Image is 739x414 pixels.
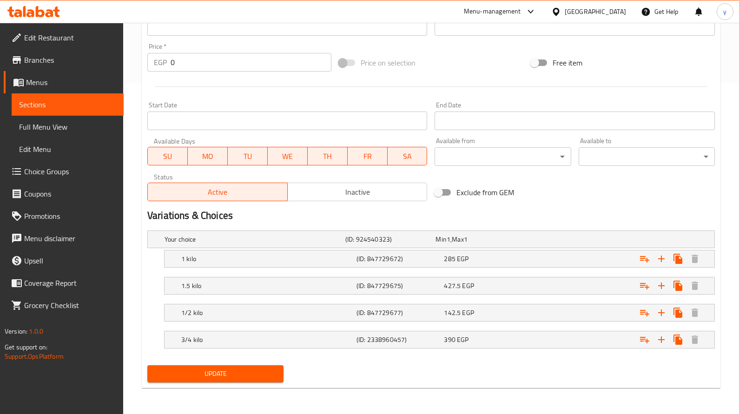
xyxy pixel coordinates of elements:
a: Coupons [4,183,124,205]
p: EGP [154,57,167,68]
a: Edit Menu [12,138,124,160]
a: Coverage Report [4,272,124,294]
span: Free item [553,57,582,68]
span: Menu disclaimer [24,233,116,244]
div: Expand [165,304,714,321]
span: Inactive [291,185,424,199]
span: Min [435,233,446,245]
a: Support.OpsPlatform [5,350,64,362]
span: Menus [26,77,116,88]
button: WE [268,147,308,165]
div: Expand [165,331,714,348]
h5: 1.5 kilo [181,281,353,290]
button: Add choice group [636,277,653,294]
span: Exclude from GEM [456,187,514,198]
span: EGP [457,253,468,265]
button: TU [228,147,268,165]
span: Grocery Checklist [24,300,116,311]
span: 285 [444,253,455,265]
span: EGP [462,280,474,292]
span: Update [155,368,276,380]
button: Clone new choice [670,331,686,348]
button: Add new choice [653,277,670,294]
button: Clone new choice [670,304,686,321]
a: Branches [4,49,124,71]
button: Clone new choice [670,277,686,294]
button: Delete 3/4 kilo [686,331,703,348]
span: Price on selection [361,57,416,68]
span: WE [271,150,304,163]
span: TU [231,150,264,163]
span: Branches [24,54,116,66]
input: Please enter product barcode [147,17,427,36]
h5: Your choice [165,235,342,244]
span: y [723,7,726,17]
button: Inactive [287,183,428,201]
div: ​ [579,147,715,166]
button: Delete 1.5 kilo [686,277,703,294]
span: Coverage Report [24,277,116,289]
a: Grocery Checklist [4,294,124,316]
h5: (ID: 847729672) [356,254,440,263]
button: SA [388,147,428,165]
button: SU [147,147,188,165]
h5: 1/2 kilo [181,308,353,317]
button: Add choice group [636,304,653,321]
span: Edit Menu [19,144,116,155]
h5: 1 kilo [181,254,353,263]
span: Coupons [24,188,116,199]
button: Add new choice [653,250,670,267]
span: Full Menu View [19,121,116,132]
a: Upsell [4,250,124,272]
span: 1 [464,233,468,245]
span: Get support on: [5,341,47,353]
button: Add new choice [653,304,670,321]
span: EGP [462,307,474,319]
button: FR [348,147,388,165]
div: [GEOGRAPHIC_DATA] [565,7,626,17]
span: FR [351,150,384,163]
button: Delete 1 kilo [686,250,703,267]
a: Full Menu View [12,116,124,138]
input: Please enter price [171,53,331,72]
a: Sections [12,93,124,116]
span: 1.0.0 [29,325,43,337]
span: Choice Groups [24,166,116,177]
h2: Variations & Choices [147,209,715,223]
span: 390 [444,334,455,346]
div: , [435,235,522,244]
span: 427.5 [444,280,461,292]
span: 1 [447,233,450,245]
a: Menu disclaimer [4,227,124,250]
a: Edit Restaurant [4,26,124,49]
button: MO [188,147,228,165]
span: Sections [19,99,116,110]
button: Active [147,183,288,201]
button: Clone new choice [670,250,686,267]
h5: (ID: 847729675) [356,281,440,290]
button: Update [147,365,284,382]
span: MO [191,150,224,163]
span: Promotions [24,210,116,222]
span: Edit Restaurant [24,32,116,43]
span: Active [152,185,284,199]
span: TH [311,150,344,163]
span: Max [452,233,463,245]
a: Choice Groups [4,160,124,183]
div: Expand [165,250,714,267]
a: Menus [4,71,124,93]
button: Add new choice [653,331,670,348]
input: Please enter product sku [435,17,714,36]
div: ​ [435,147,571,166]
span: SU [152,150,184,163]
button: TH [308,147,348,165]
button: Add choice group [636,331,653,348]
a: Promotions [4,205,124,227]
button: Add choice group [636,250,653,267]
span: Version: [5,325,27,337]
span: Upsell [24,255,116,266]
h5: 3/4 kilo [181,335,353,344]
button: Delete 1/2 kilo [686,304,703,321]
h5: (ID: 2338960457) [356,335,440,344]
div: Expand [148,231,714,248]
